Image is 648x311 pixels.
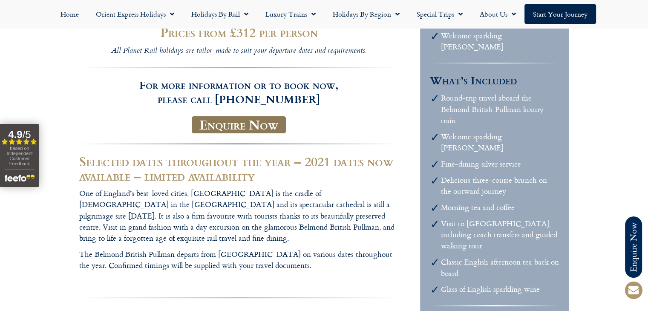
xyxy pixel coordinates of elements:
i: All Planet Rail holidays are tailor-made to suit your departure dates and requirements. [111,45,366,58]
li: Visit to [GEOGRAPHIC_DATA], including coach transfers and guided walking tour [441,218,559,252]
h2: Selected dates throughout the year – 2021 dates now available – limited availability [79,143,399,183]
h3: What’s Included [430,73,559,87]
h2: Prices from £312 per person [79,25,399,40]
a: Enquire Now [192,116,286,133]
a: Special Trips [408,4,471,24]
p: The Belmond British Pullman departs from [GEOGRAPHIC_DATA] on various dates throughout the year. ... [79,249,399,271]
p: One of England’s best-loved cities, [GEOGRAPHIC_DATA] is the cradle of [DEMOGRAPHIC_DATA] in the ... [79,188,399,244]
a: Start your Journey [524,4,596,24]
li: Fine-dining silver service [441,158,559,170]
li: Morning tea and coffee [441,202,559,213]
a: Holidays by Rail [183,4,257,24]
li: Round-trip travel aboard the Belmond British Pullman luxury train [441,92,559,126]
li: Welcome sparkling [PERSON_NAME] [441,131,559,154]
a: About Us [471,4,524,24]
a: Home [52,4,87,24]
li: Classic English afternoon tea back on board [441,256,559,279]
a: Holidays by Region [324,4,408,24]
li: Glass of English sparkling wine [441,284,559,295]
nav: Menu [4,4,644,24]
a: Luxury Trains [257,4,324,24]
li: Welcome sparkling [PERSON_NAME] [441,30,559,53]
li: Delicious three-course brunch on the outward journey [441,175,559,197]
a: Orient Express Holidays [87,4,183,24]
h3: For more information or to book now, please call [PHONE_NUMBER] [79,67,399,106]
